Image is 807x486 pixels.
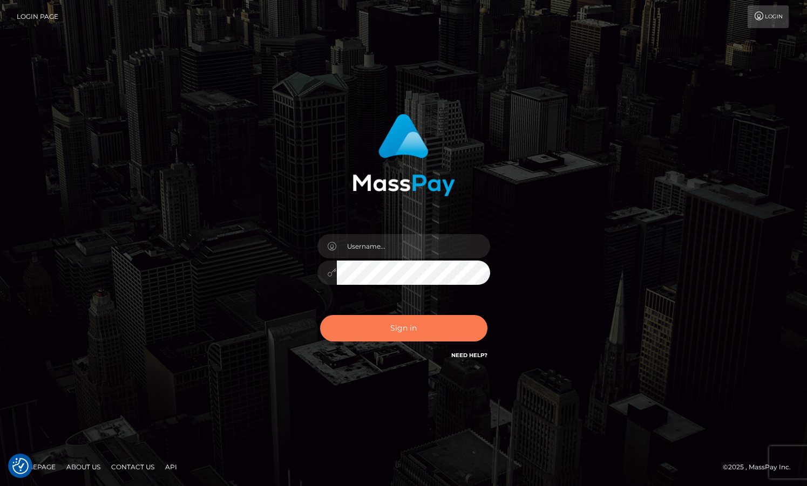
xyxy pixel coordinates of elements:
[12,458,60,475] a: Homepage
[62,458,105,475] a: About Us
[320,315,487,341] button: Sign in
[107,458,159,475] a: Contact Us
[748,5,789,28] a: Login
[723,461,799,473] div: © 2025 , MassPay Inc.
[352,114,455,196] img: MassPay Login
[12,458,29,474] button: Consent Preferences
[12,458,29,474] img: Revisit consent button
[337,234,490,258] input: Username...
[17,5,58,28] a: Login Page
[161,458,181,475] a: API
[451,352,487,359] a: Need Help?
